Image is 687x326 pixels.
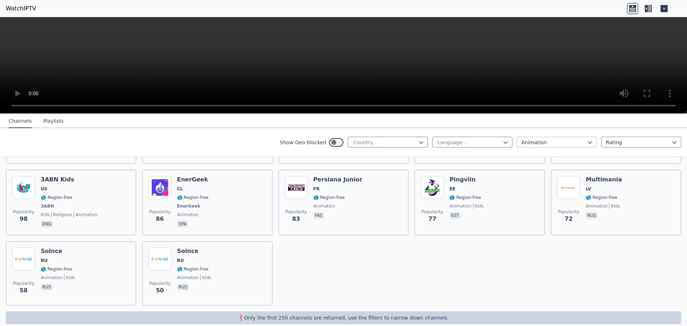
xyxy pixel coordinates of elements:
[313,203,335,209] span: animation
[41,186,47,192] span: US
[13,281,34,286] span: Popularity
[177,220,188,228] p: spa
[41,220,53,228] p: eng
[280,139,326,146] label: Show Geo-blocked
[41,283,53,291] p: rus
[20,286,28,295] span: 58
[177,176,209,183] h6: EnerGeek
[586,195,617,200] span: 🌎 Region-free
[285,176,308,199] img: Persiana Junior
[177,283,189,291] p: rus
[41,266,72,272] span: 🌎 Region-free
[421,176,444,199] img: Pingviin
[449,195,481,200] span: 🌎 Region-free
[586,212,598,219] p: rus
[177,195,209,200] span: 🌎 Region-free
[286,209,307,215] span: Popularity
[177,275,199,281] span: animation
[43,115,64,128] button: Playlists
[177,248,211,255] h6: Solnce
[148,176,171,199] img: EnerGeek
[177,186,183,192] span: CL
[156,215,164,223] span: 86
[149,209,171,215] span: Popularity
[9,115,32,128] button: Channels
[557,176,580,199] img: Multimania
[449,203,471,209] span: animation
[428,215,436,223] span: 77
[313,176,362,183] h6: Persiana Junior
[449,212,461,219] p: est
[12,248,35,271] img: Solnce
[177,266,209,272] span: 🌎 Region-free
[177,258,184,263] span: RU
[586,176,622,183] h6: Multimania
[586,186,591,192] span: LV
[64,275,75,281] span: kids
[148,248,171,271] img: Solnce
[41,248,75,255] h6: Solnce
[41,203,54,209] span: 3ABN
[41,258,48,263] span: RU
[313,195,345,200] span: 🌎 Region-free
[565,215,572,223] span: 72
[41,212,50,218] span: kids
[313,186,320,192] span: FR
[9,314,678,321] p: ❗️Only the first 250 channels are returned, use the filters to narrow down channels.
[13,209,34,215] span: Popularity
[74,212,97,218] span: animation
[51,212,72,218] span: religious
[149,281,171,286] span: Popularity
[41,195,72,200] span: 🌎 Region-free
[177,212,199,218] span: animation
[422,209,443,215] span: Popularity
[449,176,483,183] h6: Pingviin
[586,203,608,209] span: animation
[609,203,620,209] span: kids
[473,203,484,209] span: kids
[41,275,63,281] span: animation
[558,209,579,215] span: Popularity
[41,176,97,183] h6: 3ABN Kids
[292,215,300,223] span: 83
[20,215,28,223] span: 98
[313,212,324,219] p: fas
[177,203,200,209] span: EnerGeek
[449,186,455,192] span: EE
[200,275,211,281] span: kids
[12,176,35,199] img: 3ABN Kids
[156,286,164,295] span: 50
[6,4,36,13] a: WatchIPTV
